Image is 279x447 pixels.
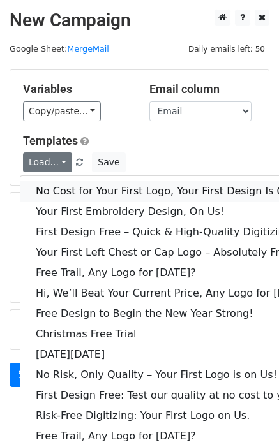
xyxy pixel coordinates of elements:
[10,363,52,387] a: Send
[92,152,125,172] button: Save
[10,10,269,31] h2: New Campaign
[23,134,78,147] a: Templates
[67,44,109,54] a: MergeMail
[184,44,269,54] a: Daily emails left: 50
[23,101,101,121] a: Copy/paste...
[23,152,72,172] a: Load...
[215,386,279,447] iframe: Chat Widget
[23,82,130,96] h5: Variables
[10,44,109,54] small: Google Sheet:
[184,42,269,56] span: Daily emails left: 50
[149,82,257,96] h5: Email column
